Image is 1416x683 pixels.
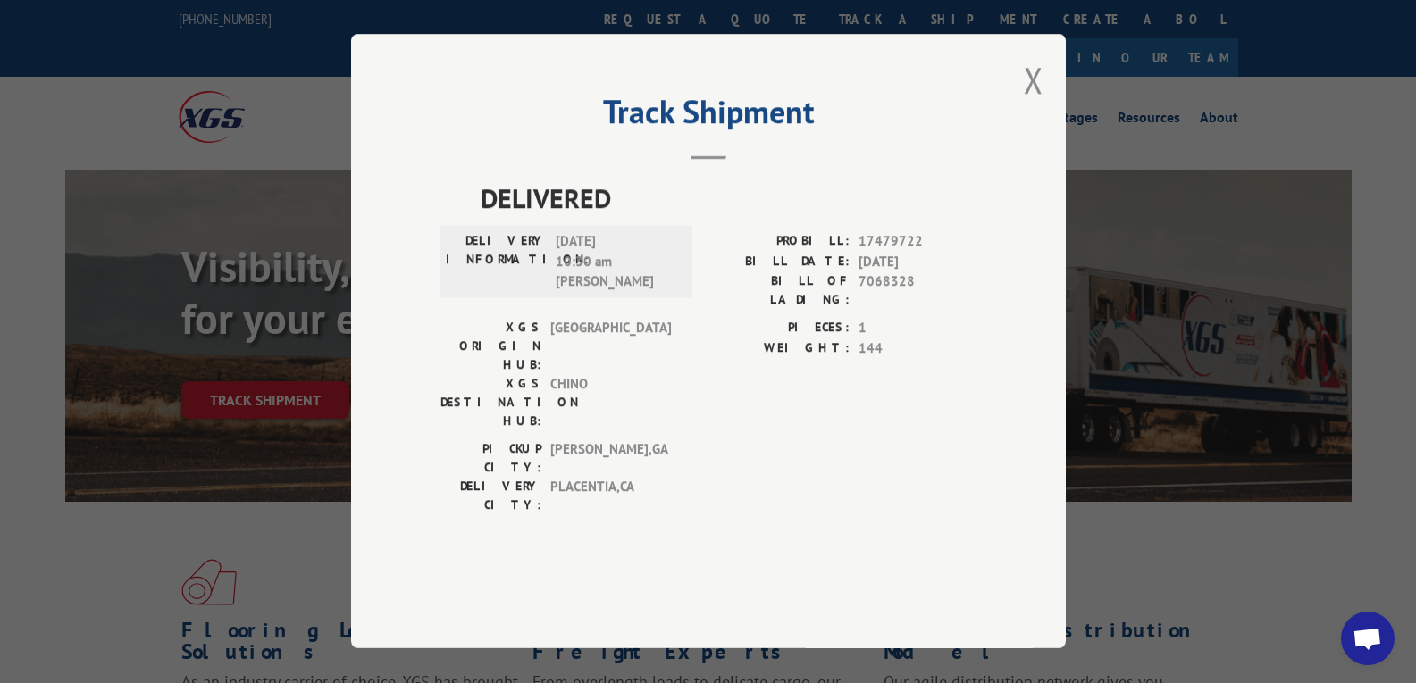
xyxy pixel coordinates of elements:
label: XGS DESTINATION HUB: [440,375,541,431]
span: 1 [859,319,976,339]
span: DELIVERED [481,179,976,219]
label: PROBILL: [708,232,850,253]
label: WEIGHT: [708,338,850,359]
label: BILL DATE: [708,252,850,272]
span: [DATE] [859,252,976,272]
span: [GEOGRAPHIC_DATA] [550,319,671,375]
label: PICKUP CITY: [440,440,541,478]
button: Close modal [1024,56,1043,104]
h2: Track Shipment [440,99,976,133]
span: 17479722 [859,232,976,253]
label: DELIVERY INFORMATION: [446,232,547,293]
span: [PERSON_NAME] , GA [550,440,671,478]
label: BILL OF LADING: [708,272,850,310]
span: 144 [859,338,976,359]
label: XGS ORIGIN HUB: [440,319,541,375]
label: DELIVERY CITY: [440,478,541,515]
span: PLACENTIA , CA [550,478,671,515]
span: 7068328 [859,272,976,310]
span: [DATE] 10:30 am [PERSON_NAME] [556,232,676,293]
label: PIECES: [708,319,850,339]
span: CHINO [550,375,671,431]
div: Open chat [1341,612,1395,665]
